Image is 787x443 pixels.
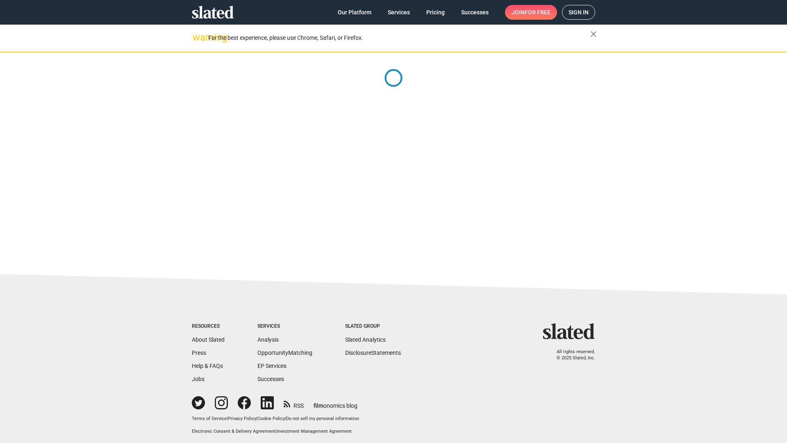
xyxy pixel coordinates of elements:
[192,336,225,343] a: About Slated
[548,349,595,361] p: All rights reserved. © 2025 Slated, Inc.
[192,416,227,421] a: Terms of Service
[512,5,550,20] span: Join
[193,32,202,42] mat-icon: warning
[562,5,595,20] a: Sign in
[275,429,277,434] span: |
[192,363,223,369] a: Help & FAQs
[256,416,257,421] span: |
[331,5,378,20] a: Our Platform
[381,5,416,20] a: Services
[314,395,357,410] a: filmonomics blog
[277,429,352,434] a: Investment Management Agreement
[426,5,445,20] span: Pricing
[388,5,410,20] span: Services
[505,5,557,20] a: Joinfor free
[589,29,598,39] mat-icon: close
[461,5,489,20] span: Successes
[192,349,206,356] a: Press
[525,5,550,20] span: for free
[314,402,323,409] span: film
[285,416,286,421] span: |
[338,5,371,20] span: Our Platform
[228,416,256,421] a: Privacy Policy
[257,376,284,382] a: Successes
[345,323,401,330] div: Slated Group
[257,416,285,421] a: Cookie Policy
[227,416,228,421] span: |
[192,376,205,382] a: Jobs
[257,336,279,343] a: Analysis
[345,336,386,343] a: Slated Analytics
[284,397,304,410] a: RSS
[455,5,495,20] a: Successes
[257,363,287,369] a: EP Services
[420,5,451,20] a: Pricing
[257,323,312,330] div: Services
[286,416,359,422] button: Do not sell my personal information
[345,349,401,356] a: DisclosureStatements
[208,32,590,43] div: For the best experience, please use Chrome, Safari, or Firefox.
[192,429,275,434] a: Electronic Consent & Delivery Agreement
[192,323,225,330] div: Resources
[569,5,589,19] span: Sign in
[257,349,312,356] a: OpportunityMatching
